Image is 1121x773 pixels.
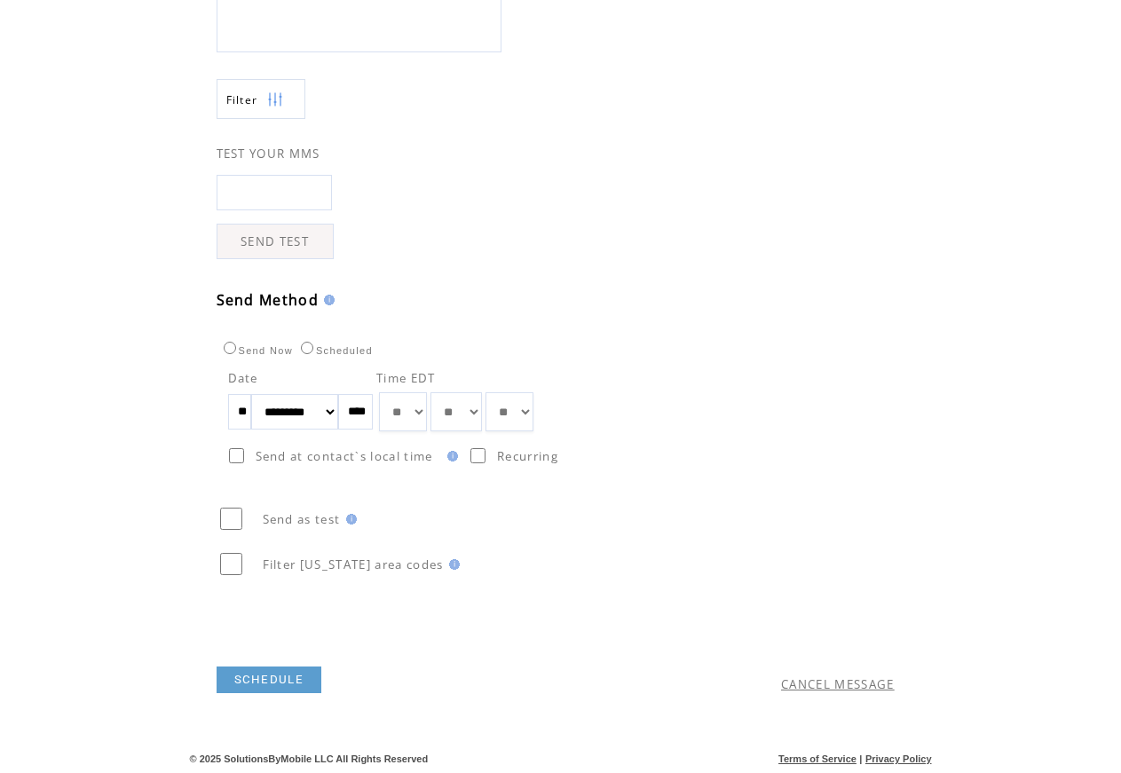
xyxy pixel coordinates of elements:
[341,514,357,525] img: help.gif
[865,753,932,764] a: Privacy Policy
[217,79,305,119] a: Filter
[226,92,258,107] span: Show filters
[217,146,320,162] span: TEST YOUR MMS
[267,80,283,120] img: filters.png
[301,342,313,354] input: Scheduled
[219,345,293,356] label: Send Now
[497,448,558,464] span: Recurring
[228,370,258,386] span: Date
[263,511,341,527] span: Send as test
[217,290,320,310] span: Send Method
[296,345,373,356] label: Scheduled
[781,676,895,692] a: CANCEL MESSAGE
[444,559,460,570] img: help.gif
[224,342,236,354] input: Send Now
[319,295,335,305] img: help.gif
[778,753,857,764] a: Terms of Service
[442,451,458,461] img: help.gif
[376,370,436,386] span: Time EDT
[217,224,334,259] a: SEND TEST
[217,667,322,693] a: SCHEDULE
[190,753,429,764] span: © 2025 SolutionsByMobile LLC All Rights Reserved
[263,556,444,572] span: Filter [US_STATE] area codes
[859,753,862,764] span: |
[256,448,433,464] span: Send at contact`s local time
